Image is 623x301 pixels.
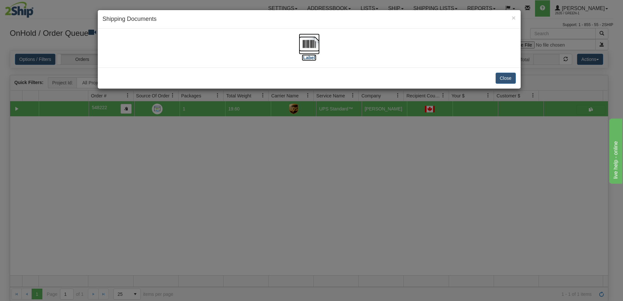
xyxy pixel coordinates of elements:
img: barcode.jpg [299,34,320,54]
span: × [512,14,515,21]
button: Close [512,14,515,21]
a: [Label] [299,41,320,60]
iframe: chat widget [608,117,622,184]
h4: Shipping Documents [103,15,516,23]
button: Close [496,73,516,84]
div: live help - online [5,4,60,12]
label: [Label] [302,54,317,61]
